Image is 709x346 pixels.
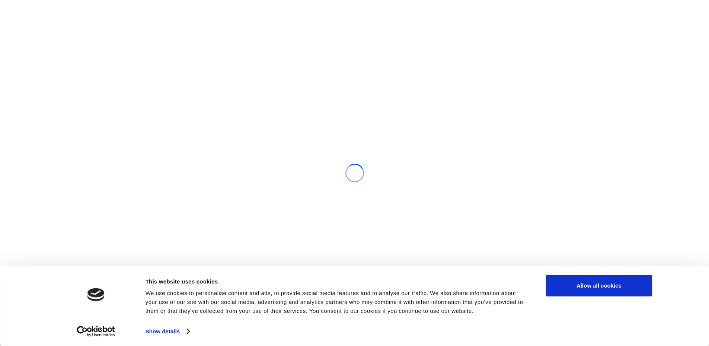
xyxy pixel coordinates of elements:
a: Usercentrics Cookiebot - opens in a new window [63,326,128,337]
a: Show details [146,326,189,337]
button: Allow all cookies [546,275,652,297]
div: This website uses cookies [146,277,529,286]
img: logo [87,288,105,301]
div: We use cookies to personalise content and ads, to provide social media features and to analyse ou... [146,289,529,315]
